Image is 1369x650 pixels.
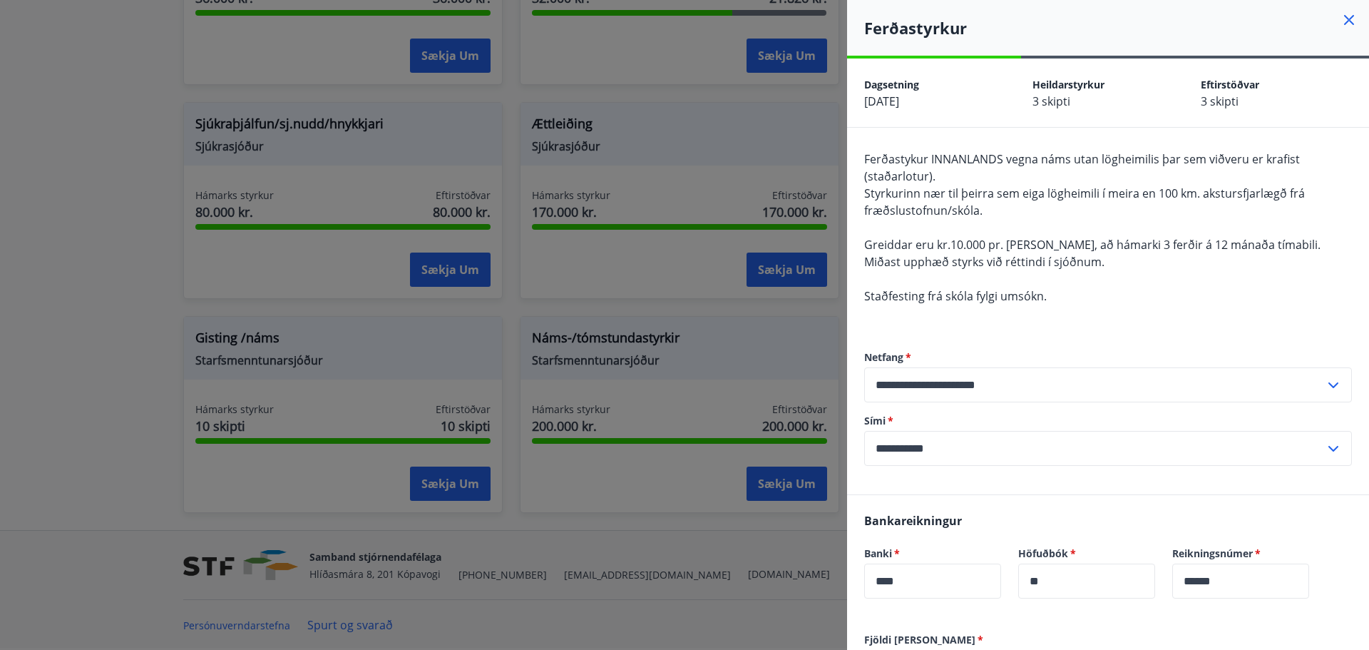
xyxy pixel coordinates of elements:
span: Eftirstöðvar [1201,78,1259,91]
span: [DATE] [864,93,899,109]
span: Greiddar eru kr.10.000 pr. [PERSON_NAME], að hámarki 3 ferðir á 12 mánaða tímabili. Miðast upphæð... [864,237,1321,270]
span: Staðfesting frá skóla fylgi umsókn. [864,288,1047,304]
span: 3 skipti [1032,93,1070,109]
label: Fjöldi [PERSON_NAME] [864,633,1352,647]
label: Reikningsnúmer [1172,547,1309,561]
label: Höfuðbók [1018,547,1155,561]
label: Banki [864,547,1001,561]
label: Netfang [864,350,1352,365]
span: Ferðastykur INNANLANDS vegna náms utan lögheimilis þar sem viðveru er krafist (staðarlotur). [864,151,1300,184]
label: Sími [864,414,1352,428]
span: Dagsetning [864,78,919,91]
h4: Ferðastyrkur [864,17,1369,39]
span: Styrkurinn nær til þeirra sem eiga lögheimili í meira en 100 km. akstursfjarlægð frá fræðslustofn... [864,186,1305,218]
span: 3 skipti [1201,93,1239,109]
span: Bankareikningur [864,513,962,529]
span: Heildarstyrkur [1032,78,1104,91]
